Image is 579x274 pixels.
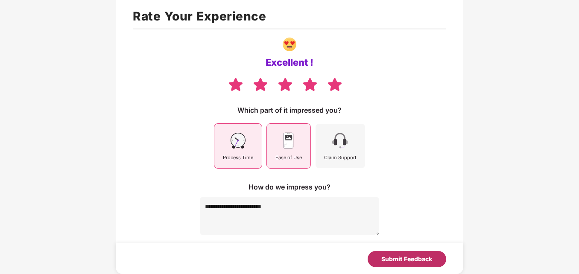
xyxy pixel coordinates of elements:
[252,77,269,92] img: svg+xml;base64,PHN2ZyB4bWxucz0iaHR0cDovL3d3dy53My5vcmcvMjAwMC9zdmciIHdpZHRoPSIzOCIgaGVpZ2h0PSIzNS...
[223,154,253,161] div: Process Time
[330,131,350,150] img: svg+xml;base64,PHN2ZyB4bWxucz0iaHR0cDovL3d3dy53My5vcmcvMjAwMC9zdmciIHdpZHRoPSI0NSIgaGVpZ2h0PSI0NS...
[277,77,293,92] img: svg+xml;base64,PHN2ZyB4bWxucz0iaHR0cDovL3d3dy53My5vcmcvMjAwMC9zdmciIHdpZHRoPSIzOCIgaGVpZ2h0PSIzNS...
[327,77,343,92] img: svg+xml;base64,PHN2ZyB4bWxucz0iaHR0cDovL3d3dy53My5vcmcvMjAwMC9zdmciIHdpZHRoPSIzOCIgaGVpZ2h0PSIzNS...
[133,7,446,26] h1: Rate Your Experience
[237,105,342,115] div: Which part of it impressed you?
[302,77,318,92] img: svg+xml;base64,PHN2ZyB4bWxucz0iaHR0cDovL3d3dy53My5vcmcvMjAwMC9zdmciIHdpZHRoPSIzOCIgaGVpZ2h0PSIzNS...
[275,154,302,161] div: Ease of Use
[324,154,357,161] div: Claim Support
[249,182,330,192] div: How do we impress you?
[228,77,244,92] img: svg+xml;base64,PHN2ZyB4bWxucz0iaHR0cDovL3d3dy53My5vcmcvMjAwMC9zdmciIHdpZHRoPSIzOCIgaGVpZ2h0PSIzNS...
[228,131,248,150] img: svg+xml;base64,PHN2ZyB4bWxucz0iaHR0cDovL3d3dy53My5vcmcvMjAwMC9zdmciIHdpZHRoPSI0NSIgaGVpZ2h0PSI0NS...
[283,38,296,51] img: svg+xml;base64,PHN2ZyBpZD0iR3JvdXBfNDI1NDUiIGRhdGEtbmFtZT0iR3JvdXAgNDI1NDUiIHhtbG5zPSJodHRwOi8vd3...
[381,254,432,264] div: Submit Feedback
[279,131,298,150] img: svg+xml;base64,PHN2ZyB4bWxucz0iaHR0cDovL3d3dy53My5vcmcvMjAwMC9zdmciIHdpZHRoPSI0NSIgaGVpZ2h0PSI0NS...
[266,56,313,68] div: Excellent !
